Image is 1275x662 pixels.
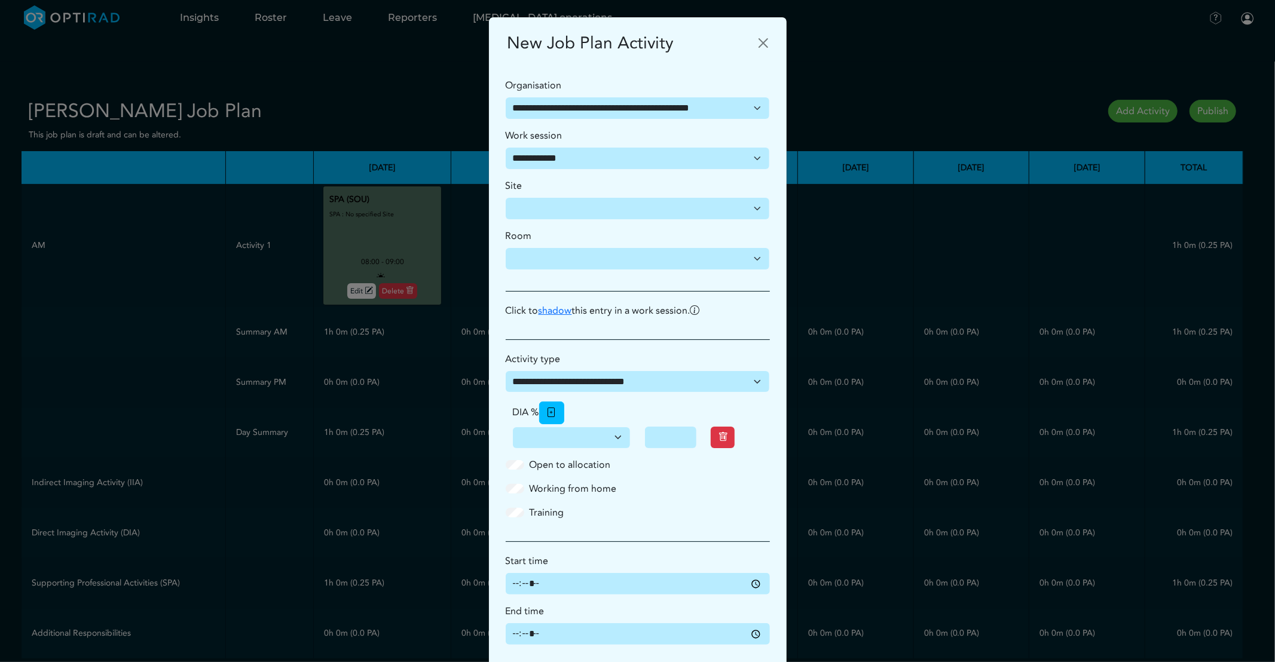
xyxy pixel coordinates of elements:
label: Working from home [530,482,617,496]
label: Training [530,505,564,520]
div: DIA % [506,402,770,424]
label: Start time [506,554,549,568]
h5: New Job Plan Activity [507,30,674,56]
label: End time [506,604,545,618]
label: Room [506,229,532,243]
label: Site [506,179,522,193]
i: To shadow the entry is to show a duplicate in another work session. [690,304,700,317]
label: Organisation [506,78,562,93]
a: shadow [539,304,572,317]
button: Close [754,33,773,53]
label: Activity type [506,352,561,366]
label: Work session [506,128,562,143]
p: Click to this entry in a work session. [499,304,777,318]
label: Open to allocation [530,458,611,472]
